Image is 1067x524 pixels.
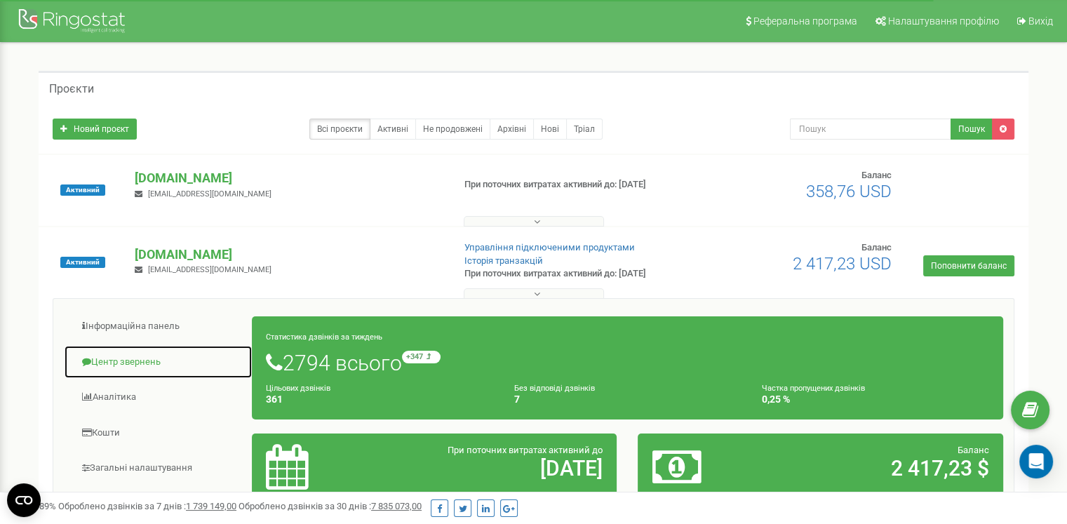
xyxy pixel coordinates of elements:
span: Реферальна програма [753,15,857,27]
div: Open Intercom Messenger [1019,445,1053,478]
h4: 0,25 % [762,394,989,405]
a: Активні [370,119,416,140]
u: 7 835 073,00 [371,501,422,511]
span: Налаштування профілю [888,15,999,27]
small: Без відповіді дзвінків [514,384,595,393]
a: Інформаційна панель [64,309,253,344]
a: Тріал [566,119,603,140]
h5: Проєкти [49,83,94,95]
a: Новий проєкт [53,119,137,140]
p: [DOMAIN_NAME] [135,246,441,264]
span: Баланс [958,445,989,455]
a: Історія транзакцій [464,255,543,266]
span: При поточних витратах активний до [448,445,603,455]
span: Оброблено дзвінків за 30 днів : [239,501,422,511]
input: Пошук [790,119,951,140]
a: Всі проєкти [309,119,370,140]
span: 358,76 USD [806,182,892,201]
a: Аналiтика [64,380,253,415]
a: Управління підключеними продуктами [464,242,635,253]
span: 2 417,23 USD [793,254,892,274]
h1: 2794 всього [266,351,989,375]
small: Цільових дзвінків [266,384,330,393]
h2: 2 417,23 $ [772,457,989,480]
a: Архівні [490,119,534,140]
small: Статистика дзвінків за тиждень [266,332,382,342]
span: Баланс [861,242,892,253]
a: Поповнити баланс [923,255,1014,276]
small: Частка пропущених дзвінків [762,384,865,393]
p: При поточних витратах активний до: [DATE] [464,267,689,281]
span: Вихід [1028,15,1053,27]
h4: 361 [266,394,493,405]
a: Кошти [64,416,253,450]
h2: [DATE] [385,457,603,480]
u: 1 739 149,00 [186,501,236,511]
span: [EMAIL_ADDRESS][DOMAIN_NAME] [148,265,271,274]
a: Не продовжені [415,119,490,140]
span: Активний [60,257,105,268]
button: Пошук [951,119,993,140]
span: [EMAIL_ADDRESS][DOMAIN_NAME] [148,189,271,199]
a: Нові [533,119,567,140]
span: Активний [60,184,105,196]
a: Віртуальна АТС [64,487,253,521]
span: Баланс [861,170,892,180]
p: [DOMAIN_NAME] [135,169,441,187]
button: Open CMP widget [7,483,41,517]
p: При поточних витратах активний до: [DATE] [464,178,689,192]
small: +347 [402,351,441,363]
a: Загальні налаштування [64,451,253,485]
span: Оброблено дзвінків за 7 днів : [58,501,236,511]
h4: 7 [514,394,741,405]
a: Центр звернень [64,345,253,379]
